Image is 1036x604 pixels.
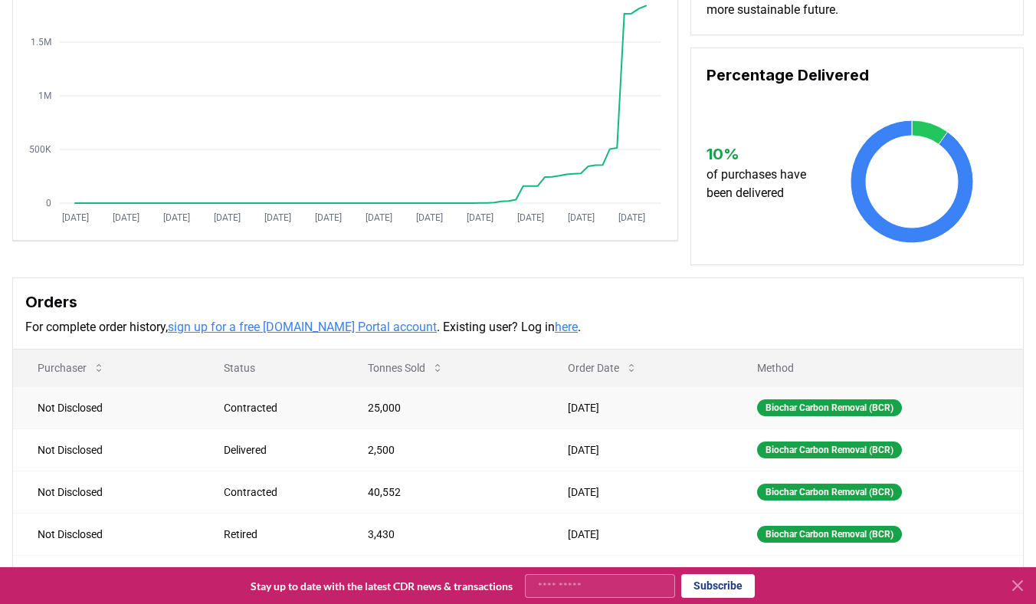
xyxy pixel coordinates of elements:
div: Contracted [224,400,332,415]
p: Status [211,360,332,376]
button: Purchaser [25,353,117,383]
tspan: [DATE] [214,212,241,223]
tspan: [DATE] [618,212,645,223]
td: 570 [343,555,543,597]
div: Contracted [224,484,332,500]
td: [DATE] [543,555,733,597]
tspan: [DATE] [264,212,291,223]
td: [DATE] [543,386,733,428]
button: Order Date [556,353,650,383]
tspan: [DATE] [467,212,493,223]
td: 2,500 [343,428,543,471]
td: Not Disclosed [13,471,199,513]
td: Not Disclosed [13,513,199,555]
button: Tonnes Sold [356,353,456,383]
td: [DATE] [543,428,733,471]
div: Biochar Carbon Removal (BCR) [757,526,902,543]
tspan: 1.5M [31,37,51,48]
tspan: [DATE] [315,212,342,223]
h3: Orders [25,291,1011,313]
tspan: [DATE] [568,212,595,223]
td: 25,000 [343,386,543,428]
div: Retired [224,527,332,542]
tspan: [DATE] [113,212,139,223]
div: Biochar Carbon Removal (BCR) [757,442,902,458]
a: sign up for a free [DOMAIN_NAME] Portal account [168,320,437,334]
h3: 10 % [707,143,819,166]
td: Not Disclosed [13,555,199,597]
p: Method [745,360,1011,376]
h3: Percentage Delivered [707,64,1008,87]
tspan: [DATE] [416,212,443,223]
div: Biochar Carbon Removal (BCR) [757,399,902,416]
td: 3,430 [343,513,543,555]
div: Biochar Carbon Removal (BCR) [757,484,902,501]
td: [DATE] [543,471,733,513]
tspan: 1M [38,90,51,101]
td: 40,552 [343,471,543,513]
td: Not Disclosed [13,386,199,428]
tspan: [DATE] [163,212,190,223]
tspan: [DATE] [366,212,392,223]
p: of purchases have been delivered [707,166,819,202]
p: For complete order history, . Existing user? Log in . [25,318,1011,336]
td: Not Disclosed [13,428,199,471]
tspan: [DATE] [517,212,544,223]
tspan: [DATE] [62,212,89,223]
tspan: 500K [29,144,51,155]
tspan: 0 [46,198,51,208]
div: Delivered [224,442,332,458]
a: here [555,320,578,334]
td: [DATE] [543,513,733,555]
